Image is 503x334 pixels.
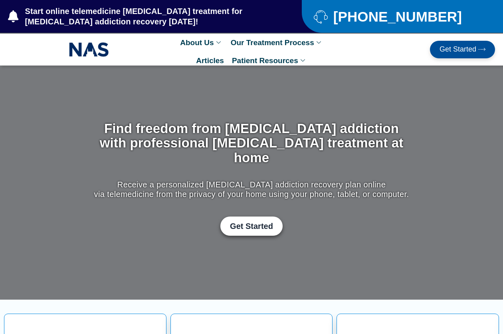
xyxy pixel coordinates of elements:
h1: Find freedom from [MEDICAL_DATA] addiction with professional [MEDICAL_DATA] treatment at home [92,121,411,165]
a: Get Started [430,41,495,58]
a: Articles [192,52,228,70]
a: Patient Resources [228,52,311,70]
a: Our Treatment Process [227,34,327,52]
div: Get Started with Suboxone Treatment by filling-out this new patient packet form [92,217,411,236]
a: Start online telemedicine [MEDICAL_DATA] treatment for [MEDICAL_DATA] addiction recovery [DATE]! [8,6,270,27]
a: Get Started [220,217,283,236]
span: Get Started [230,221,273,231]
span: Start online telemedicine [MEDICAL_DATA] treatment for [MEDICAL_DATA] addiction recovery [DATE]! [23,6,270,27]
a: [PHONE_NUMBER] [314,10,483,24]
a: About Us [176,34,226,52]
span: [PHONE_NUMBER] [331,12,462,22]
span: Get Started [440,46,476,54]
p: Receive a personalized [MEDICAL_DATA] addiction recovery plan online via telemedicine from the pr... [92,180,411,199]
img: NAS_email_signature-removebg-preview.png [69,40,109,59]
